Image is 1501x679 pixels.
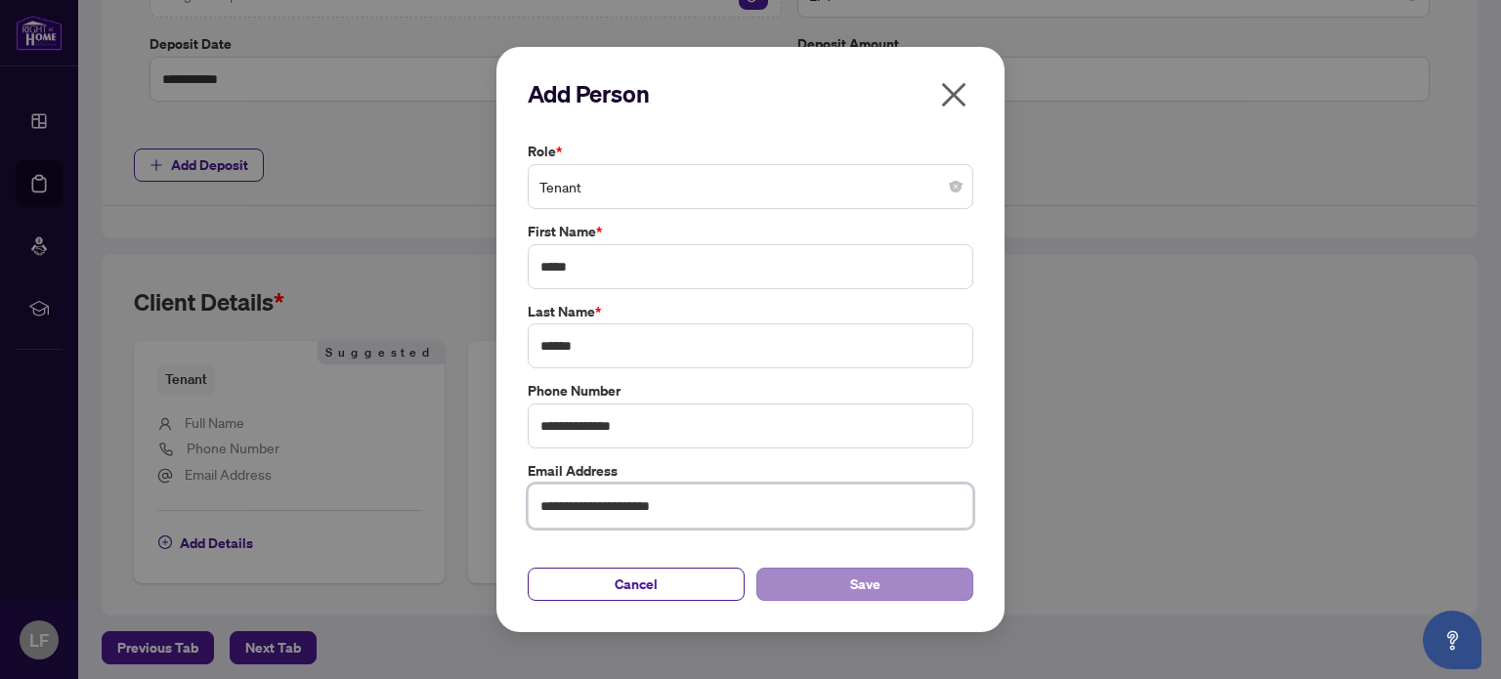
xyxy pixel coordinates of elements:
span: close-circle [950,181,962,192]
span: Save [850,569,880,600]
button: Open asap [1423,611,1481,669]
button: Save [756,568,973,601]
label: Phone Number [528,380,973,402]
span: Cancel [615,569,658,600]
label: First Name [528,221,973,242]
button: Cancel [528,568,745,601]
h2: Add Person [528,78,973,109]
span: close [938,79,969,110]
label: Last Name [528,301,973,322]
span: Tenant [539,168,962,205]
label: Role [528,141,973,162]
label: Email Address [528,460,973,482]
